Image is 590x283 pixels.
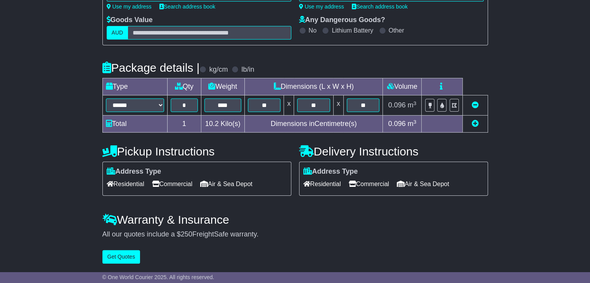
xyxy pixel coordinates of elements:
[102,145,291,158] h4: Pickup Instructions
[414,119,417,125] sup: 3
[107,178,144,190] span: Residential
[241,66,254,74] label: lb/in
[102,116,167,133] td: Total
[107,16,153,24] label: Goods Value
[167,116,201,133] td: 1
[408,120,417,128] span: m
[102,250,140,264] button: Get Quotes
[408,101,417,109] span: m
[472,120,479,128] a: Add new item
[167,78,201,95] td: Qty
[102,213,488,226] h4: Warranty & Insurance
[388,120,406,128] span: 0.096
[244,78,383,95] td: Dimensions (L x W x H)
[107,167,161,176] label: Address Type
[205,120,219,128] span: 10.2
[209,66,228,74] label: kg/cm
[102,274,215,280] span: © One World Courier 2025. All rights reserved.
[107,26,128,40] label: AUD
[332,27,373,34] label: Lithium Battery
[303,178,341,190] span: Residential
[244,116,383,133] td: Dimensions in Centimetre(s)
[397,178,449,190] span: Air & Sea Depot
[309,27,317,34] label: No
[303,167,358,176] label: Address Type
[389,27,404,34] label: Other
[201,78,244,95] td: Weight
[299,16,385,24] label: Any Dangerous Goods?
[181,230,192,238] span: 250
[152,178,192,190] span: Commercial
[200,178,253,190] span: Air & Sea Depot
[284,95,294,116] td: x
[201,116,244,133] td: Kilo(s)
[159,3,215,10] a: Search address book
[352,3,408,10] a: Search address book
[299,145,488,158] h4: Delivery Instructions
[388,101,406,109] span: 0.096
[333,95,343,116] td: x
[349,178,389,190] span: Commercial
[383,78,422,95] td: Volume
[102,230,488,239] div: All our quotes include a $ FreightSafe warranty.
[472,101,479,109] a: Remove this item
[414,100,417,106] sup: 3
[299,3,344,10] a: Use my address
[107,3,152,10] a: Use my address
[102,61,200,74] h4: Package details |
[102,78,167,95] td: Type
